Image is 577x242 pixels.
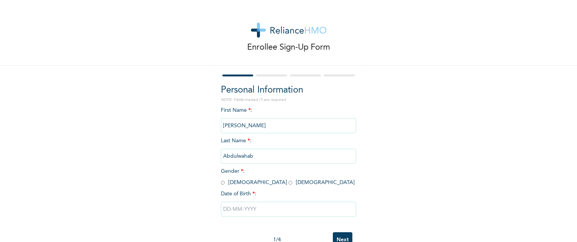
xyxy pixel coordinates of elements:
span: Gender : [DEMOGRAPHIC_DATA] [DEMOGRAPHIC_DATA] [221,169,355,185]
input: Enter your last name [221,149,356,164]
input: DD-MM-YYYY [221,202,356,217]
p: NOTE: Fields marked (*) are required [221,97,356,103]
h2: Personal Information [221,84,356,97]
input: Enter your first name [221,118,356,133]
span: Date of Birth : [221,190,256,198]
p: Enrollee Sign-Up Form [247,41,330,54]
span: First Name : [221,108,356,128]
img: logo [251,23,326,38]
span: Last Name : [221,138,356,159]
